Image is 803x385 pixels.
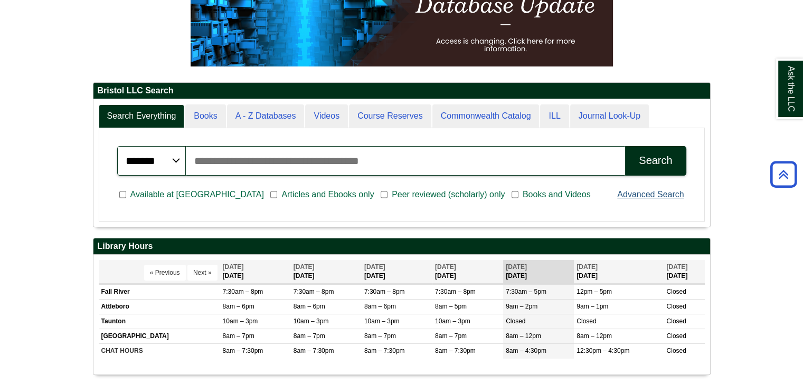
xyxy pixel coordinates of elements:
span: [DATE] [666,263,687,271]
th: [DATE] [503,260,574,284]
span: 8am – 7:30pm [294,347,334,354]
a: Videos [305,104,348,128]
div: Search [639,155,672,167]
span: [DATE] [506,263,527,271]
a: ILL [540,104,569,128]
span: 8am – 6pm [223,303,254,310]
span: 8am – 7:30pm [364,347,405,354]
span: 9am – 2pm [506,303,537,310]
span: 8am – 7pm [435,332,467,340]
span: 10am – 3pm [223,317,258,325]
span: Closed [666,347,686,354]
a: Advanced Search [617,190,684,199]
th: [DATE] [291,260,362,284]
span: Closed [666,317,686,325]
span: 8am – 7pm [294,332,325,340]
th: [DATE] [220,260,291,284]
span: 7:30am – 8pm [364,288,405,295]
h2: Library Hours [93,238,710,255]
th: [DATE] [574,260,664,284]
span: 7:30am – 5pm [506,288,546,295]
th: [DATE] [362,260,432,284]
span: Articles and Ebooks only [277,188,378,201]
input: Available at [GEOGRAPHIC_DATA] [119,190,126,199]
span: 7:30am – 8pm [223,288,263,295]
span: 7:30am – 8pm [294,288,334,295]
span: 8am – 6pm [364,303,396,310]
th: [DATE] [664,260,704,284]
span: 8am – 6pm [294,303,325,310]
span: 8am – 7:30pm [435,347,476,354]
span: [DATE] [364,263,385,271]
span: Closed [666,303,686,310]
td: Attleboro [99,299,220,314]
span: [DATE] [435,263,456,271]
a: Course Reserves [349,104,431,128]
span: [DATE] [223,263,244,271]
button: Search [625,146,686,176]
a: Commonwealth Catalog [432,104,540,128]
span: 12pm – 5pm [577,288,612,295]
input: Books and Videos [512,190,518,199]
span: [DATE] [294,263,315,271]
input: Peer reviewed (scholarly) only [381,190,388,199]
span: [DATE] [577,263,598,271]
a: Back to Top [767,167,800,181]
span: 10am – 3pm [435,317,470,325]
span: 8am – 5pm [435,303,467,310]
a: Journal Look-Up [570,104,649,128]
span: 7:30am – 8pm [435,288,476,295]
span: 8am – 7pm [223,332,254,340]
input: Articles and Ebooks only [270,190,277,199]
a: Search Everything [99,104,185,128]
span: 8am – 7:30pm [223,347,263,354]
h2: Bristol LLC Search [93,83,710,99]
span: Closed [506,317,525,325]
a: Books [185,104,225,128]
span: 10am – 3pm [294,317,329,325]
button: « Previous [144,265,186,281]
span: Closed [577,317,596,325]
td: [GEOGRAPHIC_DATA] [99,329,220,344]
span: Closed [666,332,686,340]
span: 8am – 4:30pm [506,347,546,354]
a: A - Z Databases [227,104,305,128]
span: 8am – 12pm [506,332,541,340]
td: Taunton [99,314,220,329]
td: Fall River [99,284,220,299]
th: [DATE] [432,260,503,284]
span: 8am – 7pm [364,332,396,340]
td: CHAT HOURS [99,344,220,359]
span: Available at [GEOGRAPHIC_DATA] [126,188,268,201]
span: Closed [666,288,686,295]
span: 10am – 3pm [364,317,400,325]
span: 12:30pm – 4:30pm [577,347,629,354]
span: Books and Videos [518,188,595,201]
span: 8am – 12pm [577,332,612,340]
span: 9am – 1pm [577,303,608,310]
button: Next » [187,265,218,281]
span: Peer reviewed (scholarly) only [388,188,509,201]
